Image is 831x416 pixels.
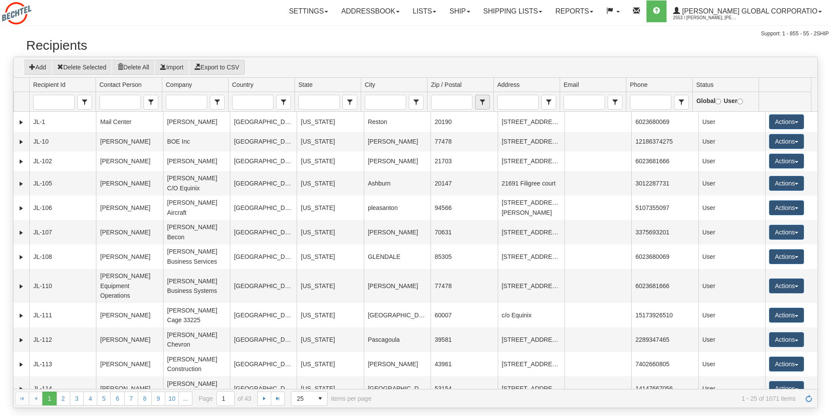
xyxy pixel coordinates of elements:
td: User [698,269,765,303]
a: Expand [17,282,26,291]
button: Delete Selected [51,60,112,75]
td: 12186374275 [631,132,698,151]
a: Expand [17,157,26,166]
span: Company [210,95,225,110]
a: Expand [17,336,26,344]
input: Country [233,95,273,109]
span: select [144,95,158,109]
td: 21691 Filigree court [498,171,564,196]
td: JL-106 [29,196,96,220]
td: [GEOGRAPHIC_DATA] [364,376,431,401]
td: [GEOGRAPHIC_DATA] [230,196,297,220]
a: Go to the next page [257,392,271,406]
td: [GEOGRAPHIC_DATA] [364,303,431,327]
a: Expand [17,179,26,188]
button: Actions [769,381,804,396]
img: logo2553.jpg [2,2,31,24]
button: Actions [769,357,804,371]
span: City [409,95,424,110]
td: 14147667056 [631,376,698,401]
button: Import [154,60,189,75]
td: JL-111 [29,303,96,327]
a: 10 [165,392,179,406]
td: JL-107 [29,220,96,244]
td: 15173926510 [631,303,698,327]
td: [PERSON_NAME] [96,132,163,151]
input: Phone [630,95,670,109]
a: Expand [17,204,26,213]
span: select [409,95,423,109]
span: [PERSON_NAME] Global Corporatio [680,7,817,15]
td: [GEOGRAPHIC_DATA] [230,220,297,244]
td: [PERSON_NAME] [96,171,163,196]
span: select [542,95,556,109]
td: [PERSON_NAME] [96,327,163,352]
span: select [78,95,92,109]
a: Expand [17,138,26,146]
td: 3012287731 [631,171,698,196]
td: filter cell [228,92,294,112]
button: Actions [769,114,804,129]
td: [PERSON_NAME] Construction [163,376,230,401]
a: ... [178,392,192,406]
td: [STREET_ADDRESS] [498,132,564,151]
input: Contact Person [100,95,140,109]
td: pleasanton [364,196,431,220]
td: [STREET_ADDRESS] [498,376,564,401]
td: User [698,196,765,220]
td: [GEOGRAPHIC_DATA] [230,327,297,352]
td: [US_STATE] [297,171,363,196]
td: 77478 [431,269,497,303]
td: JL-102 [29,151,96,171]
td: [PERSON_NAME] Business Services [163,244,230,269]
button: Delete All [112,60,155,75]
a: 7 [124,392,138,406]
td: filter cell [96,92,162,112]
button: Actions [769,332,804,347]
td: filter cell [162,92,228,112]
td: [PERSON_NAME] Aircraft [163,196,230,220]
a: Expand [17,360,26,369]
td: 94566 [431,196,497,220]
td: [US_STATE] [297,269,363,303]
td: JL-1 [29,112,96,131]
a: Shipping lists [477,0,549,22]
button: Actions [769,176,804,191]
a: 4 [83,392,97,406]
td: User [698,352,765,376]
a: Expand [17,385,26,393]
td: [US_STATE] [297,303,363,327]
span: Contact Person [144,95,158,110]
input: Recipient Id [34,95,74,109]
td: BOE Inc [163,132,230,151]
td: [PERSON_NAME] Cage 33225 [163,303,230,327]
td: filter cell [560,92,626,112]
td: [US_STATE] [297,352,363,376]
a: Ship [443,0,476,22]
span: 2553 / [PERSON_NAME], [PERSON_NAME] [673,14,739,22]
span: Country [276,95,291,110]
td: User [698,171,765,196]
a: Expand [17,228,26,237]
a: 9 [151,392,165,406]
td: 6023681666 [631,269,698,303]
td: [PERSON_NAME] [96,196,163,220]
a: 2 [56,392,70,406]
span: Zip / Postal [475,95,490,110]
span: Contact Person [99,80,142,89]
div: Support: 1 - 855 - 55 - 2SHIP [2,30,829,38]
span: Country [232,80,253,89]
span: Recipient Id [33,80,65,89]
a: Addressbook [335,0,406,22]
td: [PERSON_NAME] [163,112,230,131]
button: Actions [769,278,804,293]
iframe: chat widget [811,163,830,252]
a: 3 [70,392,84,406]
span: select [313,392,327,406]
td: [PERSON_NAME] [364,220,431,244]
h2: Recipients [26,38,805,52]
input: Address [498,95,538,109]
td: 77478 [431,132,497,151]
td: JL-113 [29,352,96,376]
td: 85305 [431,244,497,269]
